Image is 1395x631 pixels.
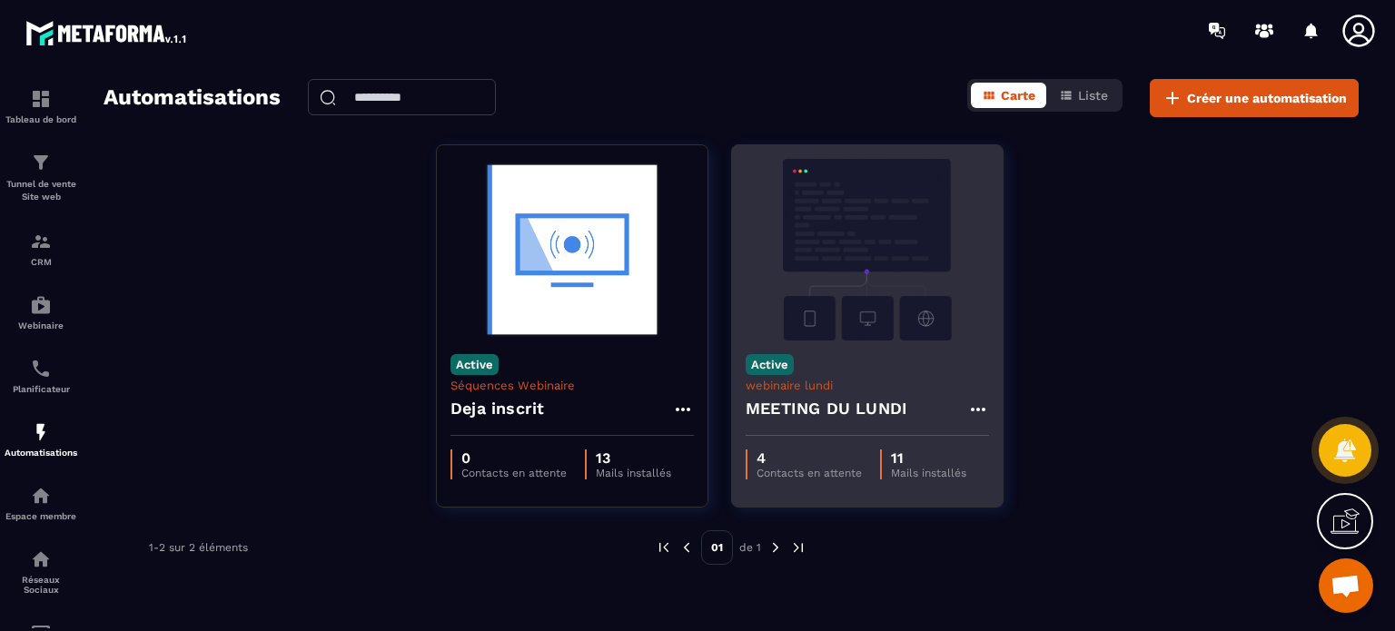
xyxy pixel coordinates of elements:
[5,320,77,330] p: Webinaire
[701,530,733,565] p: 01
[5,344,77,408] a: schedulerschedulerPlanificateur
[1319,558,1373,613] a: Ouvrir le chat
[678,539,695,556] img: prev
[746,159,989,340] img: automation-background
[25,16,189,49] img: logo
[1048,83,1119,108] button: Liste
[971,83,1046,108] button: Carte
[746,354,794,375] p: Active
[450,354,499,375] p: Active
[757,449,862,467] p: 4
[30,421,52,443] img: automations
[596,449,671,467] p: 13
[1150,79,1359,117] button: Créer une automatisation
[1187,89,1347,107] span: Créer une automatisation
[30,88,52,110] img: formation
[5,114,77,124] p: Tableau de bord
[5,281,77,344] a: automationsautomationsWebinaire
[5,511,77,521] p: Espace membre
[461,449,567,467] p: 0
[5,384,77,394] p: Planificateur
[5,448,77,458] p: Automatisations
[30,152,52,173] img: formation
[5,178,77,203] p: Tunnel de vente Site web
[891,449,966,467] p: 11
[30,485,52,507] img: automations
[461,467,567,479] p: Contacts en attente
[30,294,52,316] img: automations
[30,358,52,380] img: scheduler
[450,396,544,421] h4: Deja inscrit
[596,467,671,479] p: Mails installés
[746,379,989,392] p: webinaire lundi
[5,138,77,217] a: formationformationTunnel de vente Site web
[104,79,281,117] h2: Automatisations
[450,379,694,392] p: Séquences Webinaire
[739,540,761,555] p: de 1
[746,396,907,421] h4: MEETING DU LUNDI
[767,539,784,556] img: next
[5,74,77,138] a: formationformationTableau de bord
[790,539,806,556] img: next
[5,575,77,595] p: Réseaux Sociaux
[5,471,77,535] a: automationsautomationsEspace membre
[5,535,77,608] a: social-networksocial-networkRéseaux Sociaux
[30,548,52,570] img: social-network
[149,541,248,554] p: 1-2 sur 2 éléments
[891,467,966,479] p: Mails installés
[5,257,77,267] p: CRM
[30,231,52,252] img: formation
[5,217,77,281] a: formationformationCRM
[1001,88,1035,103] span: Carte
[656,539,672,556] img: prev
[450,159,694,340] img: automation-background
[757,467,862,479] p: Contacts en attente
[1078,88,1108,103] span: Liste
[5,408,77,471] a: automationsautomationsAutomatisations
